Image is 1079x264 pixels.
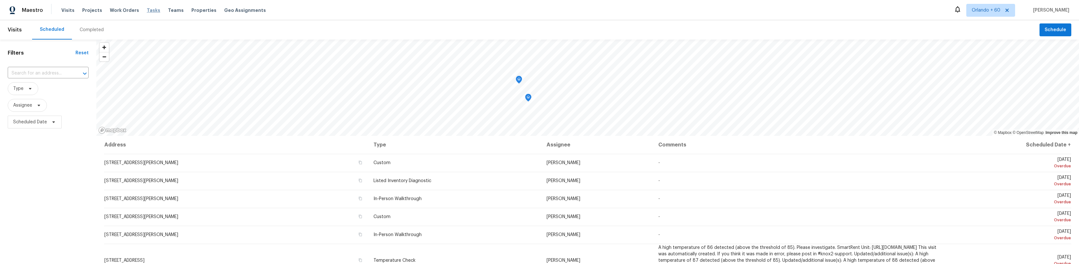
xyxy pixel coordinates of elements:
[547,258,580,263] span: [PERSON_NAME]
[972,7,1000,13] span: Orlando + 60
[948,157,1071,169] span: [DATE]
[104,179,178,183] span: [STREET_ADDRESS][PERSON_NAME]
[373,161,390,165] span: Custom
[525,94,531,104] div: Map marker
[948,211,1071,223] span: [DATE]
[98,127,127,134] a: Mapbox homepage
[948,199,1071,205] div: Overdue
[1045,26,1066,34] span: Schedule
[373,258,416,263] span: Temperature Check
[948,229,1071,241] span: [DATE]
[13,119,47,125] span: Scheduled Date
[948,181,1071,187] div: Overdue
[373,197,422,201] span: In-Person Walkthrough
[357,178,363,183] button: Copy Address
[547,179,580,183] span: [PERSON_NAME]
[948,175,1071,187] span: [DATE]
[948,193,1071,205] span: [DATE]
[96,40,1079,136] canvas: Map
[516,76,522,86] div: Map marker
[191,7,216,13] span: Properties
[22,7,43,13] span: Maestro
[8,68,71,78] input: Search for an address...
[104,136,368,154] th: Address
[80,69,89,78] button: Open
[658,161,660,165] span: -
[994,130,1012,135] a: Mapbox
[357,232,363,237] button: Copy Address
[658,215,660,219] span: -
[1031,7,1069,13] span: [PERSON_NAME]
[104,258,145,263] span: [STREET_ADDRESS]
[8,50,75,56] h1: Filters
[373,233,422,237] span: In-Person Walkthrough
[948,217,1071,223] div: Overdue
[100,43,109,52] button: Zoom in
[547,233,580,237] span: [PERSON_NAME]
[1013,130,1044,135] a: OpenStreetMap
[948,235,1071,241] div: Overdue
[104,233,178,237] span: [STREET_ADDRESS][PERSON_NAME]
[168,7,184,13] span: Teams
[943,136,1071,154] th: Scheduled Date ↑
[368,136,541,154] th: Type
[75,50,89,56] div: Reset
[357,214,363,219] button: Copy Address
[653,136,943,154] th: Comments
[8,23,22,37] span: Visits
[373,215,390,219] span: Custom
[104,215,178,219] span: [STREET_ADDRESS][PERSON_NAME]
[61,7,75,13] span: Visits
[658,233,660,237] span: -
[541,136,653,154] th: Assignee
[357,196,363,201] button: Copy Address
[547,161,580,165] span: [PERSON_NAME]
[147,8,160,13] span: Tasks
[224,7,266,13] span: Geo Assignments
[82,7,102,13] span: Projects
[547,197,580,201] span: [PERSON_NAME]
[948,163,1071,169] div: Overdue
[1046,130,1077,135] a: Improve this map
[40,26,64,33] div: Scheduled
[80,27,104,33] div: Completed
[357,257,363,263] button: Copy Address
[13,102,32,109] span: Assignee
[100,52,109,61] button: Zoom out
[357,160,363,165] button: Copy Address
[658,179,660,183] span: -
[110,7,139,13] span: Work Orders
[547,215,580,219] span: [PERSON_NAME]
[1040,23,1071,37] button: Schedule
[13,85,23,92] span: Type
[658,197,660,201] span: -
[104,161,178,165] span: [STREET_ADDRESS][PERSON_NAME]
[373,179,431,183] span: Listed Inventory Diagnostic
[104,197,178,201] span: [STREET_ADDRESS][PERSON_NAME]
